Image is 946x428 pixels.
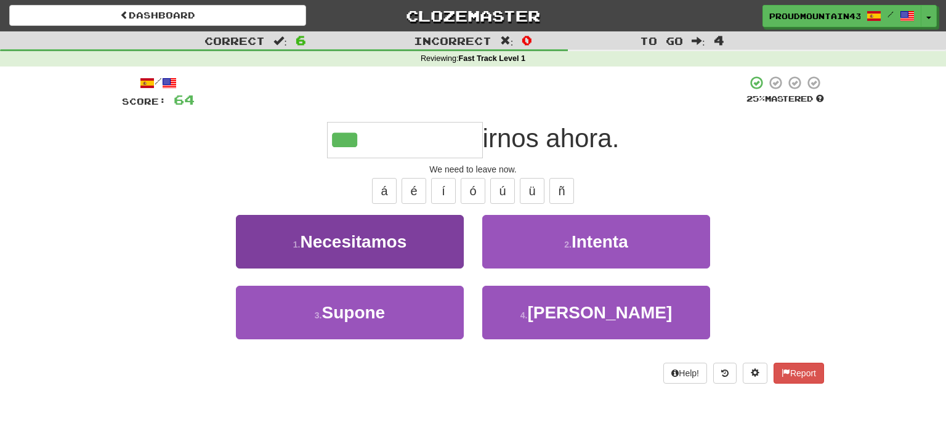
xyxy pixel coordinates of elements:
span: Correct [204,34,265,47]
span: Supone [322,303,386,322]
small: 4 . [520,310,528,320]
button: 2.Intenta [482,215,710,269]
button: ñ [549,178,574,204]
span: Necesitamos [300,232,406,251]
div: Mastered [746,94,824,105]
span: ProudMountain4387 [769,10,860,22]
span: Intenta [572,232,628,251]
span: 64 [174,92,195,107]
a: Clozemaster [325,5,621,26]
span: 0 [522,33,532,47]
div: / [122,75,195,91]
span: / [887,10,894,18]
button: 4.[PERSON_NAME] [482,286,710,339]
span: : [273,36,287,46]
span: Score: [122,96,166,107]
span: : [500,36,514,46]
span: To go [640,34,683,47]
span: : [692,36,705,46]
button: 1.Necesitamos [236,215,464,269]
span: 6 [296,33,306,47]
button: 3.Supone [236,286,464,339]
button: ü [520,178,544,204]
button: é [402,178,426,204]
div: We need to leave now. [122,163,824,176]
button: Round history (alt+y) [713,363,737,384]
small: 2 . [564,240,572,249]
span: 4 [714,33,724,47]
button: í [431,178,456,204]
button: Report [774,363,824,384]
span: 25 % [746,94,765,103]
span: irnos ahora. [483,124,620,153]
button: á [372,178,397,204]
small: 3 . [315,310,322,320]
strong: Fast Track Level 1 [459,54,526,63]
button: ú [490,178,515,204]
span: Incorrect [414,34,491,47]
a: Dashboard [9,5,306,26]
span: [PERSON_NAME] [527,303,672,322]
button: Help! [663,363,707,384]
a: ProudMountain4387 / [762,5,921,27]
small: 1 . [293,240,301,249]
button: ó [461,178,485,204]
